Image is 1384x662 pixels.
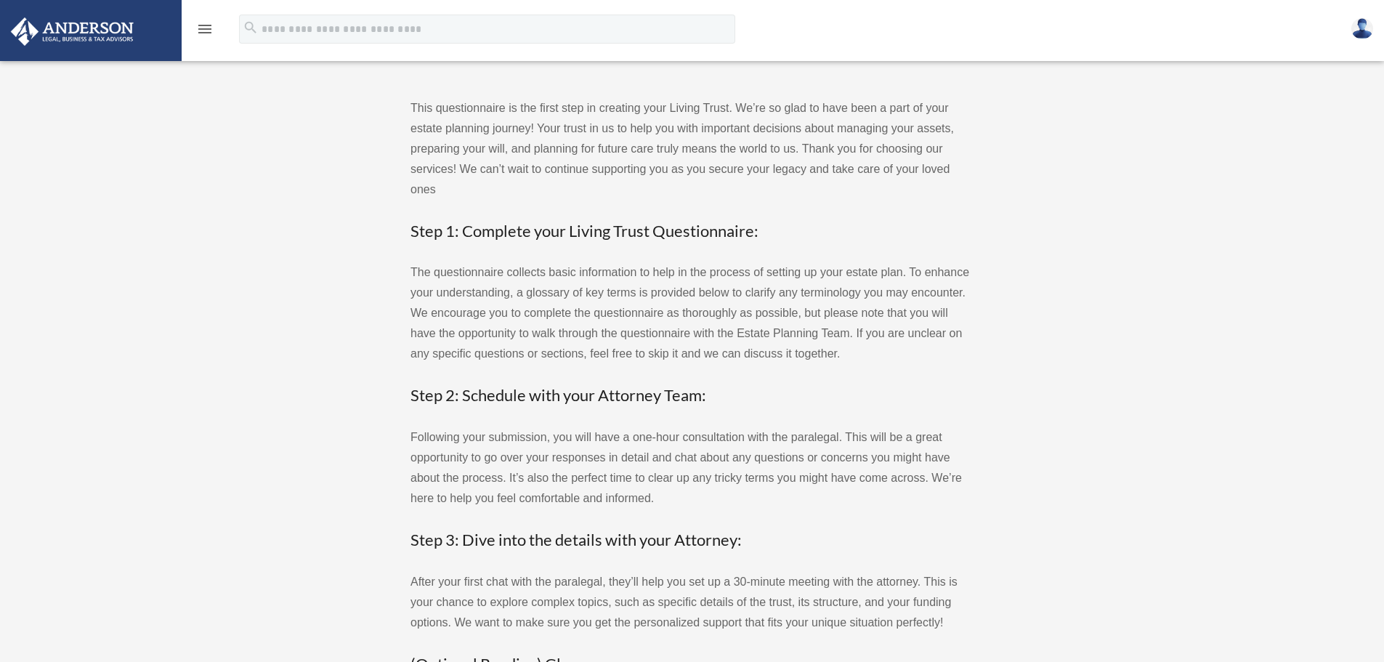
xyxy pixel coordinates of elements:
[410,427,970,509] p: Following your submission, you will have a one-hour consultation with the paralegal. This will be...
[410,384,970,407] h3: Step 2: Schedule with your Attorney Team:
[410,572,970,633] p: After your first chat with the paralegal, they’ll help you set up a 30-minute meeting with the at...
[196,20,214,38] i: menu
[243,20,259,36] i: search
[196,25,214,38] a: menu
[410,529,970,552] h3: Step 3: Dive into the details with your Attorney:
[410,220,970,243] h3: Step 1: Complete your Living Trust Questionnaire:
[410,262,970,364] p: The questionnaire collects basic information to help in the process of setting up your estate pla...
[410,98,970,200] p: This questionnaire is the first step in creating your Living Trust. We’re so glad to have been a ...
[1351,18,1373,39] img: User Pic
[7,17,138,46] img: Anderson Advisors Platinum Portal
